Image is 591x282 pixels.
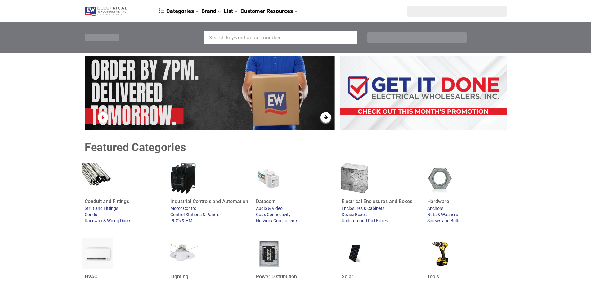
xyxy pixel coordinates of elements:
[367,32,507,43] div: Section row
[85,6,148,16] a: Logo
[425,238,456,269] img: power tools
[256,199,325,204] a: Datacom
[342,218,421,223] a: Underground Pull Boxes
[339,163,370,194] img: switch boxes
[85,27,507,48] div: Section row
[170,206,250,211] a: Motor Control
[168,238,199,269] img: recessed lighting
[427,274,507,280] a: Tools
[427,218,507,223] a: Screws and Bolts
[82,163,113,194] img: conduit
[170,212,250,217] a: Control Stations & Panels
[85,206,164,211] a: Strut and Fittings
[256,212,325,217] a: Coax Connectivity
[253,238,284,269] img: load center
[98,112,108,123] button: Previous Slide
[85,274,164,280] a: HVAC
[342,274,421,280] a: Solar
[85,6,130,16] img: Logo
[342,199,421,204] a: Electrical Enclosures and Boxes
[342,206,421,211] a: Enclosures & Cabinets
[85,199,164,204] a: Conduit and Fittings
[85,141,507,154] div: Featured Categories
[85,212,164,217] a: Conduit
[253,163,284,194] img: ethernet connectors
[256,274,335,280] a: Power Distribution
[240,8,298,14] a: Customer Resources
[427,206,507,211] a: Anchors
[256,218,325,223] a: Network Components
[320,112,331,123] button: Next Slide
[168,163,199,194] img: Contactor
[427,212,507,217] a: Nuts & Washers
[339,238,370,269] img: solar panels
[427,199,507,204] a: Hardware
[82,238,113,269] img: wall heater
[85,56,335,130] section: slider
[170,274,250,280] a: Lighting
[425,163,456,194] img: hex nuts
[204,31,343,44] input: Search Products
[338,6,507,16] div: Section row
[159,8,199,14] a: Categories
[85,56,335,130] div: Current slide is 1 of 4
[170,199,250,204] a: Industrial Controls and Automation
[85,218,164,223] a: Raceway & Wiring Ducts
[170,218,250,223] a: PLC's & HMI
[342,212,421,217] a: Device Boxes
[85,27,367,48] div: Section row
[224,8,238,14] a: List
[201,8,221,14] a: Brand
[159,8,164,13] img: dcb64e45f5418a636573a8ace67a09fc.svg
[256,206,325,211] a: Audio & Video
[346,31,353,44] button: Search Products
